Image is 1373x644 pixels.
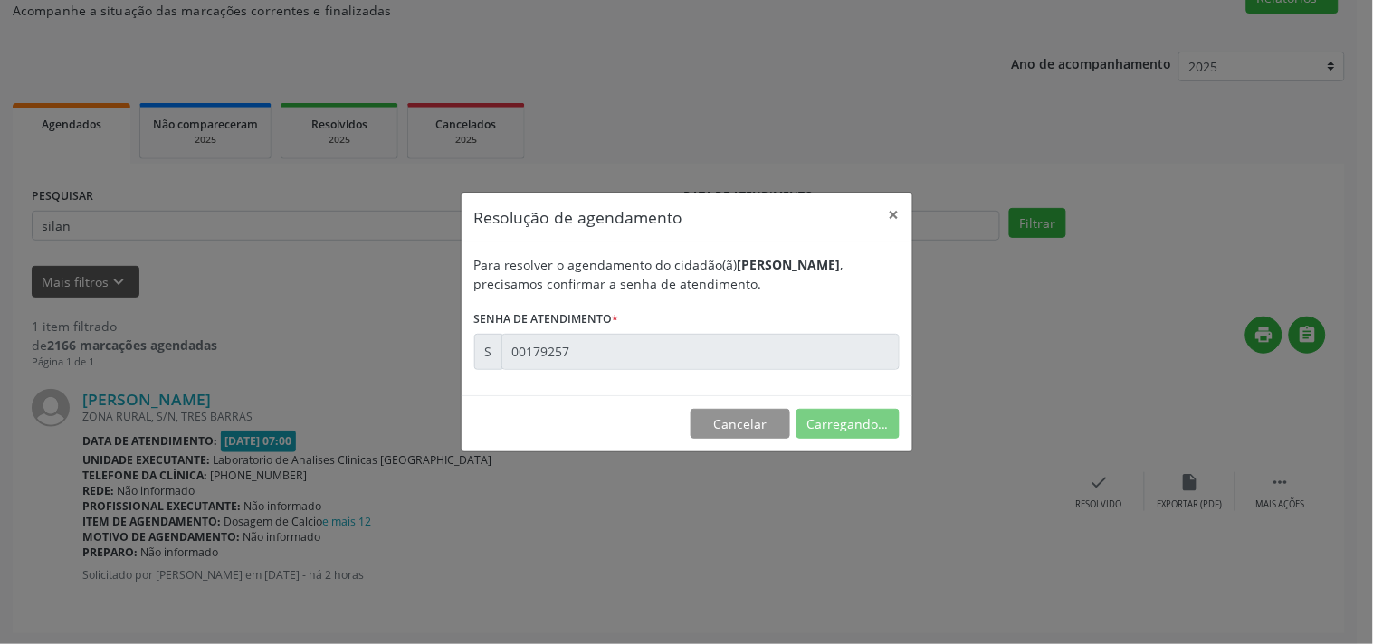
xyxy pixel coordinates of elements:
[876,193,912,237] button: Close
[796,409,900,440] button: Carregando...
[474,205,683,229] h5: Resolução de agendamento
[474,334,502,370] div: S
[474,306,619,334] label: Senha de atendimento
[474,255,900,293] div: Para resolver o agendamento do cidadão(ã) , precisamos confirmar a senha de atendimento.
[691,409,790,440] button: Cancelar
[738,256,841,273] b: [PERSON_NAME]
